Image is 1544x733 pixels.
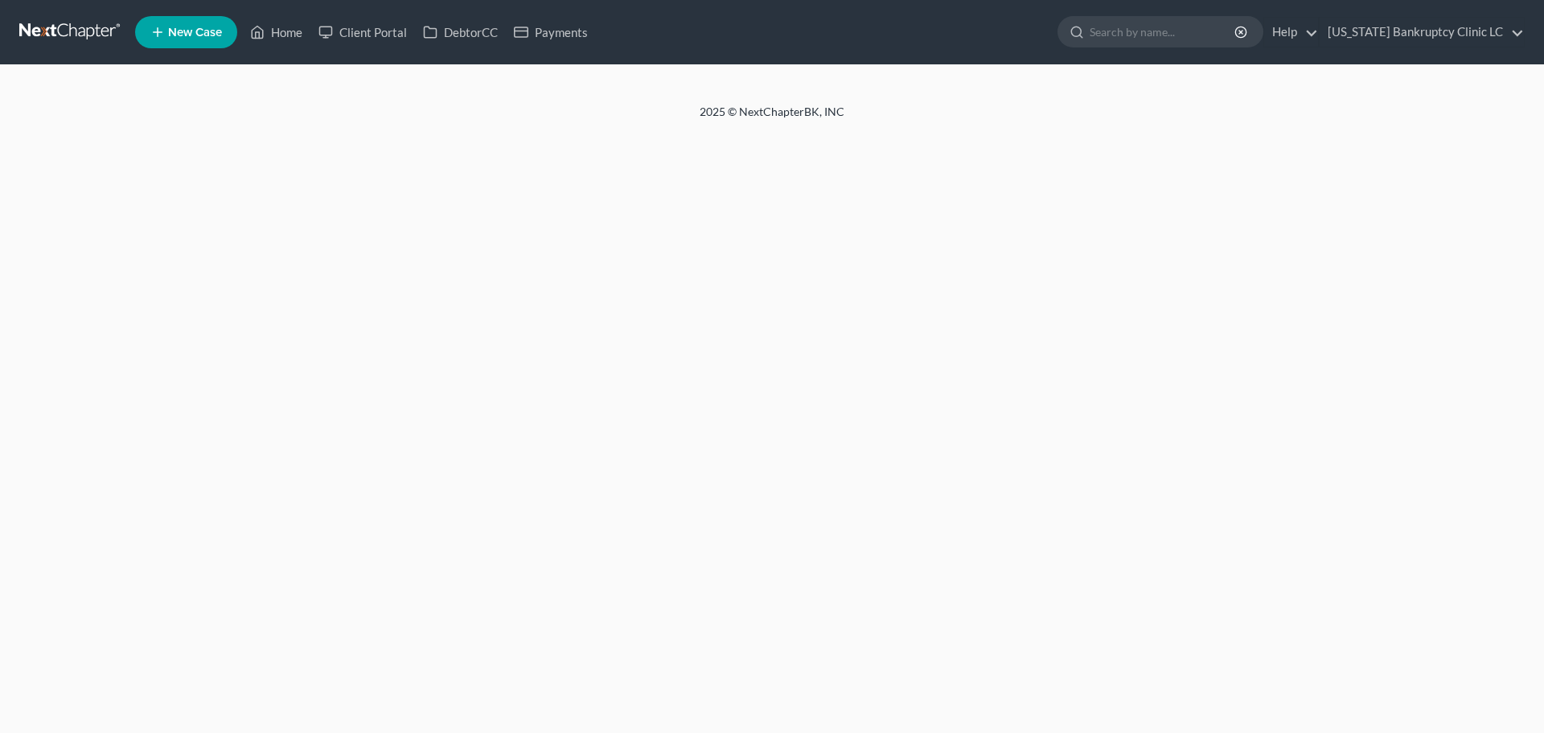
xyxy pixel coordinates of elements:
a: Home [242,18,310,47]
div: 2025 © NextChapterBK, INC [314,104,1230,133]
a: [US_STATE] Bankruptcy Clinic LC [1320,18,1524,47]
a: DebtorCC [415,18,506,47]
span: New Case [168,27,222,39]
a: Payments [506,18,596,47]
a: Client Portal [310,18,415,47]
a: Help [1264,18,1318,47]
input: Search by name... [1090,17,1237,47]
